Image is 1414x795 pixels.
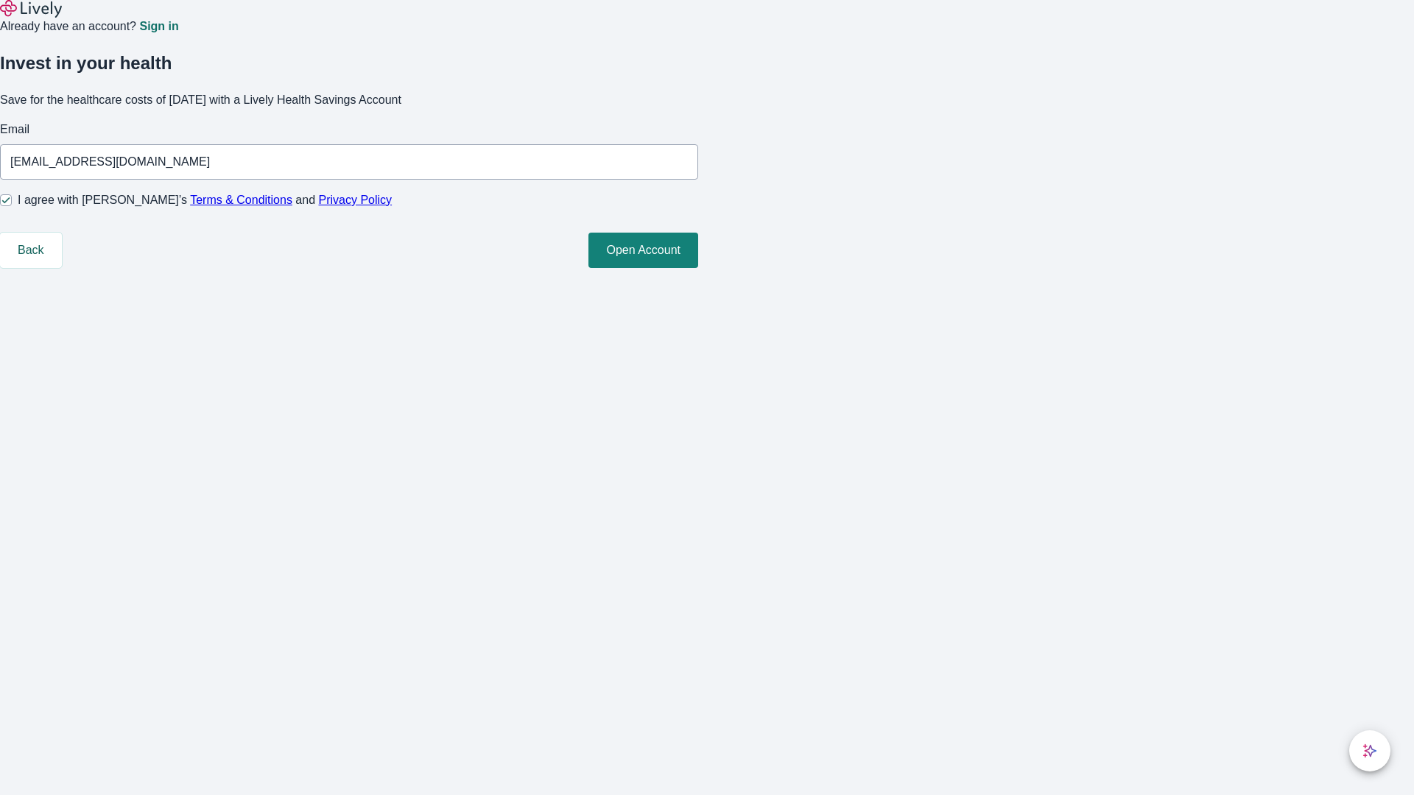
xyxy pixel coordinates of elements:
a: Privacy Policy [319,194,393,206]
a: Sign in [139,21,178,32]
svg: Lively AI Assistant [1362,743,1377,758]
a: Terms & Conditions [190,194,292,206]
span: I agree with [PERSON_NAME]’s and [18,191,392,209]
button: chat [1349,730,1390,771]
button: Open Account [588,233,698,268]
